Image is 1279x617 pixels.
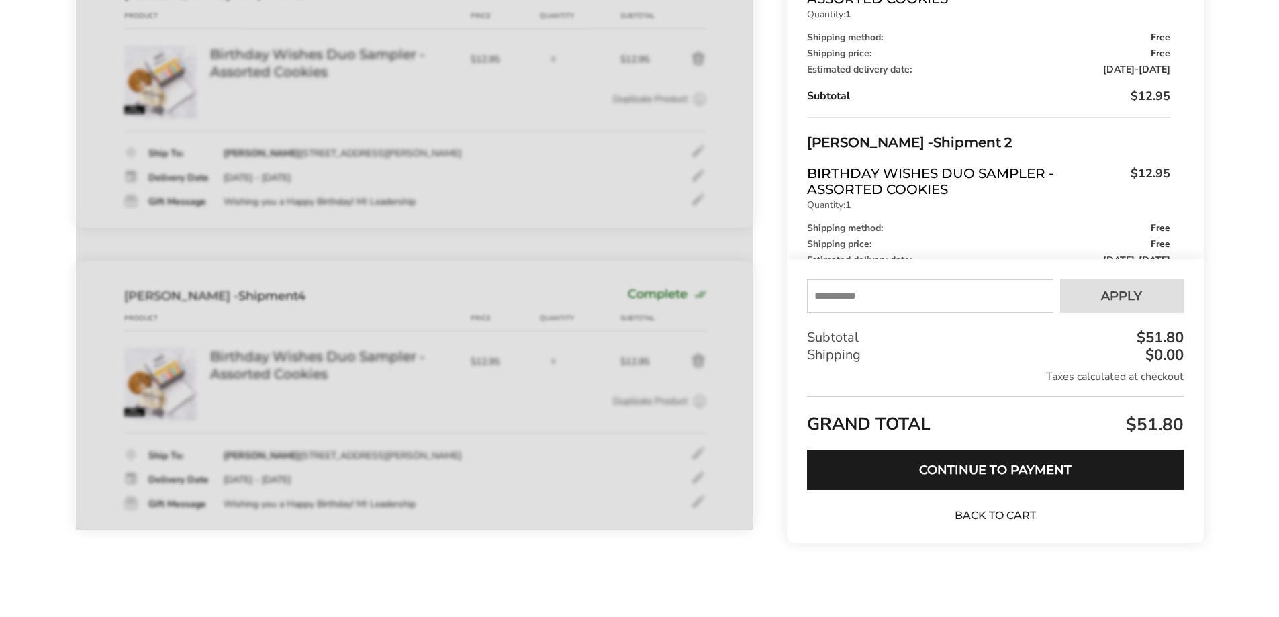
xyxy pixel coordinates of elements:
[1101,290,1142,302] span: Apply
[1139,254,1170,267] span: [DATE]
[1131,88,1170,104] span: $12.95
[807,134,933,150] span: [PERSON_NAME] -
[948,508,1042,523] a: Back to Cart
[807,224,1170,233] div: Shipping method:
[1060,279,1184,313] button: Apply
[807,65,1170,75] div: Estimated delivery date:
[1124,165,1170,194] span: $12.95
[1103,256,1170,265] span: -
[1103,63,1135,76] span: [DATE]
[807,240,1170,249] div: Shipping price:
[807,450,1183,490] button: Continue to Payment
[1151,49,1170,58] span: Free
[807,165,1170,197] a: Birthday Wishes Duo Sampler - Assorted Cookies$12.95
[807,201,1170,210] p: Quantity:
[807,88,1170,104] div: Subtotal
[807,33,1170,42] div: Shipping method:
[807,10,1170,19] p: Quantity:
[807,49,1170,58] div: Shipping price:
[807,132,1170,154] div: Shipment 2
[807,369,1183,384] div: Taxes calculated at checkout
[807,329,1183,346] div: Subtotal
[845,8,851,21] strong: 1
[807,396,1183,440] div: GRAND TOTAL
[1139,63,1170,76] span: [DATE]
[1151,240,1170,249] span: Free
[807,256,1170,265] div: Estimated delivery date:
[807,165,1123,197] span: Birthday Wishes Duo Sampler - Assorted Cookies
[807,346,1183,364] div: Shipping
[1151,33,1170,42] span: Free
[1151,224,1170,233] span: Free
[1123,413,1184,436] span: $51.80
[1142,348,1184,363] div: $0.00
[845,199,851,211] strong: 1
[1103,65,1170,75] span: -
[1133,330,1184,345] div: $51.80
[1103,254,1135,267] span: [DATE]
